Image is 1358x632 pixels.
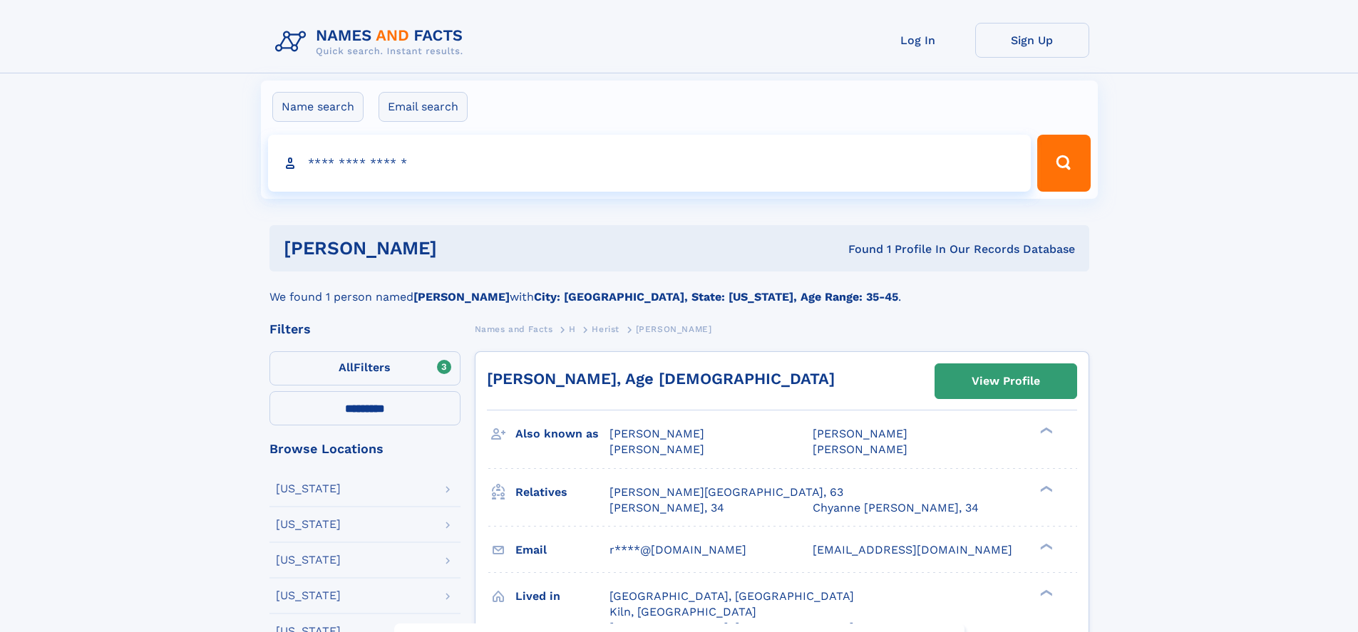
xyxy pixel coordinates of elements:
[276,519,341,530] div: [US_STATE]
[1037,135,1090,192] button: Search Button
[1036,484,1054,493] div: ❯
[475,320,553,338] a: Names and Facts
[276,483,341,494] div: [US_STATE]
[813,427,907,440] span: [PERSON_NAME]
[272,92,364,122] label: Name search
[569,320,576,338] a: H
[339,361,354,374] span: All
[813,442,907,456] span: [PERSON_NAME]
[515,422,609,446] h3: Also known as
[609,442,704,456] span: [PERSON_NAME]
[413,290,510,304] b: [PERSON_NAME]
[972,365,1040,398] div: View Profile
[284,239,643,257] h1: [PERSON_NAME]
[515,584,609,608] h3: Lived in
[609,605,756,618] span: Kiln, [GEOGRAPHIC_DATA]
[276,554,341,566] div: [US_STATE]
[379,92,468,122] label: Email search
[975,23,1089,58] a: Sign Up
[269,351,461,385] label: Filters
[592,324,619,334] span: Herist
[609,589,854,603] span: [GEOGRAPHIC_DATA], [GEOGRAPHIC_DATA]
[268,135,1032,192] input: search input
[269,442,461,455] div: Browse Locations
[269,323,461,336] div: Filters
[487,370,835,388] a: [PERSON_NAME], Age [DEMOGRAPHIC_DATA]
[592,320,619,338] a: Herist
[269,23,475,61] img: Logo Names and Facts
[609,427,704,440] span: [PERSON_NAME]
[1036,426,1054,435] div: ❯
[1036,542,1054,551] div: ❯
[813,500,979,516] a: Chyanne [PERSON_NAME], 34
[609,500,724,516] a: [PERSON_NAME], 34
[515,480,609,504] h3: Relatives
[269,271,1089,306] div: We found 1 person named with .
[935,364,1076,398] a: View Profile
[276,590,341,601] div: [US_STATE]
[534,290,898,304] b: City: [GEOGRAPHIC_DATA], State: [US_STATE], Age Range: 35-45
[861,23,975,58] a: Log In
[1036,588,1054,597] div: ❯
[609,485,843,500] a: [PERSON_NAME][GEOGRAPHIC_DATA], 63
[636,324,712,334] span: [PERSON_NAME]
[813,543,1012,556] span: [EMAIL_ADDRESS][DOMAIN_NAME]
[515,538,609,562] h3: Email
[642,242,1075,257] div: Found 1 Profile In Our Records Database
[569,324,576,334] span: H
